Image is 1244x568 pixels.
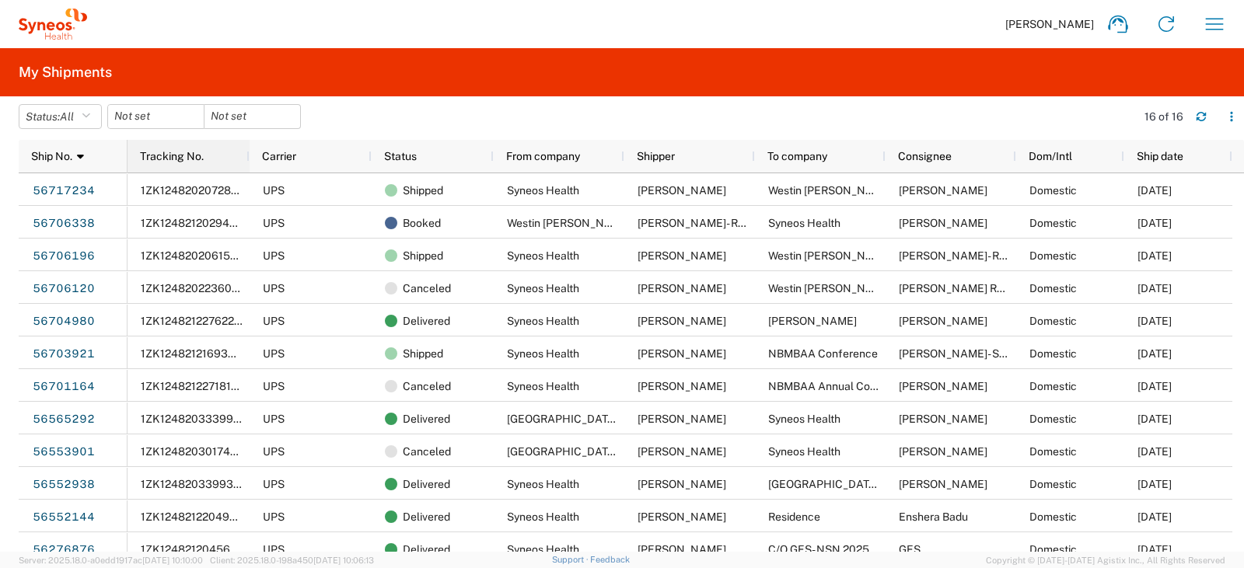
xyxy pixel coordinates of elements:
span: 1ZK124820223604664 [141,282,260,294]
span: Status [384,150,417,162]
span: Ivy Robertson [899,380,987,392]
span: Domestic [1029,184,1077,197]
span: Tracking No. [140,150,204,162]
span: Domestic [1029,413,1077,425]
span: Krista Slowikowski [899,217,987,229]
span: Booked [403,207,441,239]
span: Syneos Health [507,249,579,262]
span: Delivered [403,500,450,533]
a: 56703921 [32,342,96,367]
a: 56706120 [32,277,96,301]
span: Enshera Badu [899,511,968,523]
span: Ship No. [31,150,72,162]
span: 1ZK124820333995963 [141,413,261,425]
span: Krista Slowikowski [638,315,726,327]
span: 09/03/2025 [1137,315,1172,327]
span: Tania Turner [768,315,857,327]
span: 1ZK124821216934230 [141,347,255,360]
span: Krista Slowikowski [638,511,726,523]
span: Syneos Health [768,413,840,425]
span: Domestic [1029,380,1077,392]
span: 09/03/2025 [1137,249,1172,262]
span: 09/03/2025 [1137,282,1172,294]
span: Krista Slowikowski [638,543,726,556]
span: [PERSON_NAME] [1005,17,1094,31]
span: Syneos Health [507,478,579,490]
span: Syneos Health [507,347,579,360]
span: Terry Gannon- RevMed [638,217,771,229]
span: 1ZK124821227181943 [141,380,252,392]
a: 56553901 [32,440,96,465]
span: Krista Slowikowski [899,413,987,425]
span: 08/28/2025 [1137,445,1172,458]
span: UPS [263,315,285,327]
span: Shipped [403,174,443,207]
span: From company [506,150,580,162]
span: Delivered [403,305,450,337]
a: Feedback [590,555,630,564]
span: Krista Slowikowski [638,478,726,490]
span: Krista Slowikowski [638,184,726,197]
span: Domestic [1029,511,1077,523]
span: Syneos Health [507,184,579,197]
span: 1ZK124820301741144 [141,445,253,458]
span: Delivered [403,468,450,500]
span: UPS [263,184,285,197]
a: 56701164 [32,375,96,399]
a: 56552938 [32,472,96,497]
span: Krista Slowikowski [638,380,726,392]
span: UPS [263,282,285,294]
span: 1ZK124820207284326 [141,184,258,197]
span: UPS [263,217,285,229]
span: Syneos Health [507,511,579,523]
span: Ship date [1137,150,1183,162]
span: Newark Airport Marriott [507,413,618,425]
span: UPS [263,478,285,490]
a: 56565292 [32,407,96,432]
span: 1ZK124821220498918 [141,511,255,523]
span: UPS [263,445,285,458]
span: Shipped [403,337,443,370]
button: Status:All [19,104,102,129]
span: Shipper [637,150,675,162]
span: 08/20/2025 [1137,478,1172,490]
span: Delivered [403,533,450,566]
span: Ivy Roberston- Syneos Health Booth #1151 [899,347,1126,360]
span: Syneos Health [768,445,840,458]
a: Support [552,555,591,564]
span: Syneos Health [507,543,579,556]
h2: My Shipments [19,63,112,82]
span: All [60,110,74,123]
span: Lisa Kelly [899,478,987,490]
span: Domestic [1029,347,1077,360]
span: Westin Raleigh Durham [507,217,631,229]
span: [DATE] 10:10:00 [142,556,203,565]
span: Canceled [403,272,451,305]
span: 09/03/2025 [1137,380,1172,392]
span: Westin Raleigh Durham [768,249,893,262]
span: NBMBAA Conference [768,347,878,360]
span: Newark Airport Marriott [768,478,879,490]
span: 09/04/2025 [1137,184,1172,197]
span: Domestic [1029,445,1077,458]
span: Domestic [1029,282,1077,294]
span: Krista Slowikowski [638,347,726,360]
span: GES [899,543,921,556]
span: Tania Turner [899,315,987,327]
span: Lisa Kelly [638,413,726,425]
span: Lisa Kelly [638,445,726,458]
span: Server: 2025.18.0-a0edd1917ac [19,556,203,565]
span: 07/23/2025 [1137,543,1172,556]
span: [DATE] 10:06:13 [313,556,374,565]
span: Newark Airport Marriott [507,445,618,458]
span: Copyright © [DATE]-[DATE] Agistix Inc., All Rights Reserved [986,553,1225,567]
span: Dom/Intl [1029,150,1072,162]
span: UPS [263,511,285,523]
a: 56717234 [32,179,96,204]
span: Canceled [403,370,451,402]
span: Syneos Health [768,217,840,229]
span: Syneos Health [507,315,579,327]
span: Domestic [1029,249,1077,262]
span: 1ZK124821227622832 [141,315,254,327]
span: Domestic [1029,217,1077,229]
